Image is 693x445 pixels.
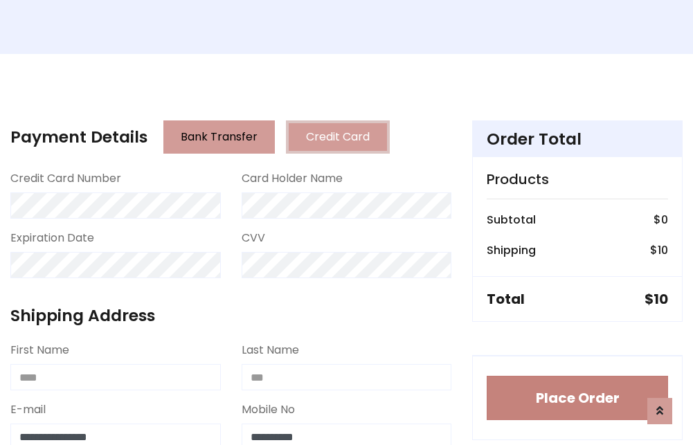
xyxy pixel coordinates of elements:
[487,213,536,226] h6: Subtotal
[242,230,265,246] label: CVV
[10,306,451,325] h4: Shipping Address
[487,376,668,420] button: Place Order
[242,170,343,187] label: Card Holder Name
[10,230,94,246] label: Expiration Date
[10,170,121,187] label: Credit Card Number
[10,127,147,147] h4: Payment Details
[10,342,69,358] label: First Name
[661,212,668,228] span: 0
[487,129,668,149] h4: Order Total
[163,120,275,154] button: Bank Transfer
[286,120,390,154] button: Credit Card
[10,401,46,418] label: E-mail
[654,213,668,226] h6: $
[242,401,295,418] label: Mobile No
[242,342,299,358] label: Last Name
[650,244,668,257] h6: $
[654,289,668,309] span: 10
[645,291,668,307] h5: $
[487,291,525,307] h5: Total
[487,171,668,188] h5: Products
[658,242,668,258] span: 10
[487,244,536,257] h6: Shipping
